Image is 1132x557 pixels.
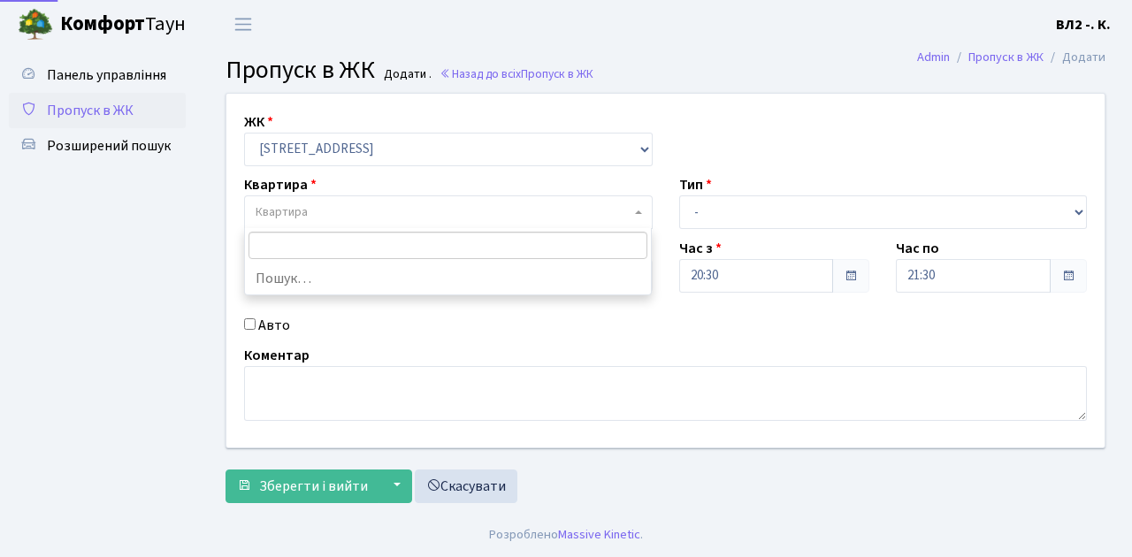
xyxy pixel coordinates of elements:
[679,238,722,259] label: Час з
[245,263,652,294] li: Пошук…
[9,128,186,164] a: Розширений пошук
[244,345,310,366] label: Коментар
[60,10,186,40] span: Таун
[258,315,290,336] label: Авто
[896,238,939,259] label: Час по
[47,136,171,156] span: Розширений пошук
[226,469,379,503] button: Зберегти і вийти
[60,10,145,38] b: Комфорт
[226,52,375,88] span: Пропуск в ЖК
[489,525,643,545] div: Розроблено .
[47,101,134,120] span: Пропуск в ЖК
[256,203,308,221] span: Квартира
[1056,14,1111,35] a: ВЛ2 -. К.
[1056,15,1111,34] b: ВЛ2 -. К.
[47,65,166,85] span: Панель управління
[9,93,186,128] a: Пропуск в ЖК
[558,525,640,544] a: Massive Kinetic
[380,67,432,82] small: Додати .
[244,174,317,195] label: Квартира
[891,39,1132,76] nav: breadcrumb
[244,111,273,133] label: ЖК
[415,469,517,503] a: Скасувати
[9,57,186,93] a: Панель управління
[1044,48,1105,67] li: Додати
[968,48,1044,66] a: Пропуск в ЖК
[221,10,265,39] button: Переключити навігацію
[917,48,950,66] a: Admin
[259,477,368,496] span: Зберегти і вийти
[440,65,593,82] a: Назад до всіхПропуск в ЖК
[679,174,712,195] label: Тип
[18,7,53,42] img: logo.png
[521,65,593,82] span: Пропуск в ЖК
